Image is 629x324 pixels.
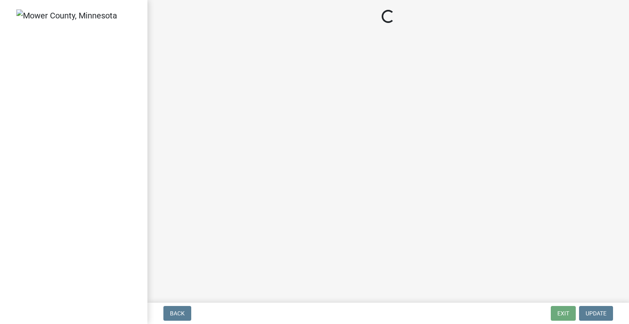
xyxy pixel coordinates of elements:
[586,310,606,317] span: Update
[163,306,191,321] button: Back
[579,306,613,321] button: Update
[170,310,185,317] span: Back
[16,9,117,22] img: Mower County, Minnesota
[551,306,576,321] button: Exit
